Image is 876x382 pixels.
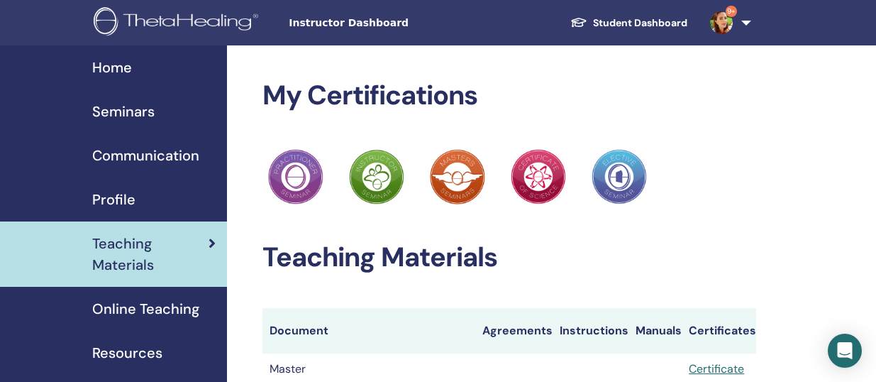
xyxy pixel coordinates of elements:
img: graduation-cap-white.svg [570,16,587,28]
img: logo.png [94,7,263,39]
img: Practitioner [430,149,485,204]
span: Online Teaching [92,298,199,320]
img: default.jpg [710,11,733,34]
th: Certificates [682,308,756,354]
h2: My Certifications [262,80,756,112]
img: Practitioner [349,149,404,204]
span: Resources [92,342,162,364]
h2: Teaching Materials [262,241,756,274]
span: Seminars [92,101,155,122]
img: Practitioner [511,149,566,204]
img: Practitioner [592,149,647,204]
img: Practitioner [268,149,323,204]
th: Manuals [628,308,682,354]
span: Teaching Materials [92,233,209,275]
a: Student Dashboard [559,10,699,36]
th: Instructions [553,308,628,354]
span: Instructor Dashboard [289,16,501,31]
th: Document [262,308,475,354]
span: Profile [92,189,135,210]
span: 9+ [726,6,737,17]
th: Agreements [475,308,553,354]
div: Open Intercom Messenger [828,334,862,368]
span: Home [92,57,132,78]
a: Certificate [689,361,744,376]
span: Communication [92,145,199,166]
